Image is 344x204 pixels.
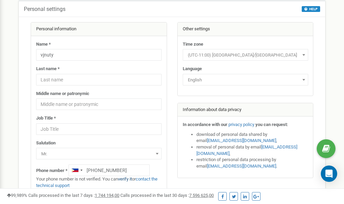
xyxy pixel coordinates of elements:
[36,41,51,48] label: Name *
[178,22,313,36] div: Other settings
[196,131,308,144] li: download of personal data shared by email ,
[189,193,214,198] u: 7 596 625,00
[183,41,203,48] label: Time zone
[36,66,60,72] label: Last name *
[36,74,162,85] input: Last name
[24,6,65,12] h5: Personal settings
[120,193,214,198] span: Calls processed in the last 30 days :
[118,176,132,182] a: verify it
[69,165,85,176] div: Telephone country code
[185,50,306,60] span: (UTC-11:00) Pacific/Midway
[28,193,119,198] span: Calls processed in the last 7 days :
[207,163,276,169] a: [EMAIL_ADDRESS][DOMAIN_NAME]
[39,149,159,159] span: Mr.
[228,122,254,127] a: privacy policy
[36,140,56,146] label: Salutation
[7,193,27,198] span: 99,989%
[36,49,162,61] input: Name
[36,91,89,97] label: Middle name or patronymic
[95,193,119,198] u: 1 744 194,00
[255,122,288,127] strong: you can request:
[178,103,313,117] div: Information about data privacy
[183,74,308,85] span: English
[321,166,337,182] div: Open Intercom Messenger
[36,176,162,189] p: Your phone number is not verified. You can or
[185,75,306,85] span: English
[36,148,162,159] span: Mr.
[69,164,150,176] input: +1-800-555-55-55
[36,98,162,110] input: Middle name or patronymic
[183,66,202,72] label: Language
[183,122,227,127] strong: In accordance with our
[36,123,162,135] input: Job Title
[207,138,276,143] a: [EMAIL_ADDRESS][DOMAIN_NAME]
[196,157,308,169] li: restriction of personal data processing by email .
[36,115,56,122] label: Job Title *
[302,6,320,12] button: HELP
[31,22,167,36] div: Personal information
[183,49,308,61] span: (UTC-11:00) Pacific/Midway
[196,144,308,157] li: removal of personal data by email ,
[36,168,68,174] label: Phone number *
[196,144,297,156] a: [EMAIL_ADDRESS][DOMAIN_NAME]
[36,176,158,188] a: contact the technical support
